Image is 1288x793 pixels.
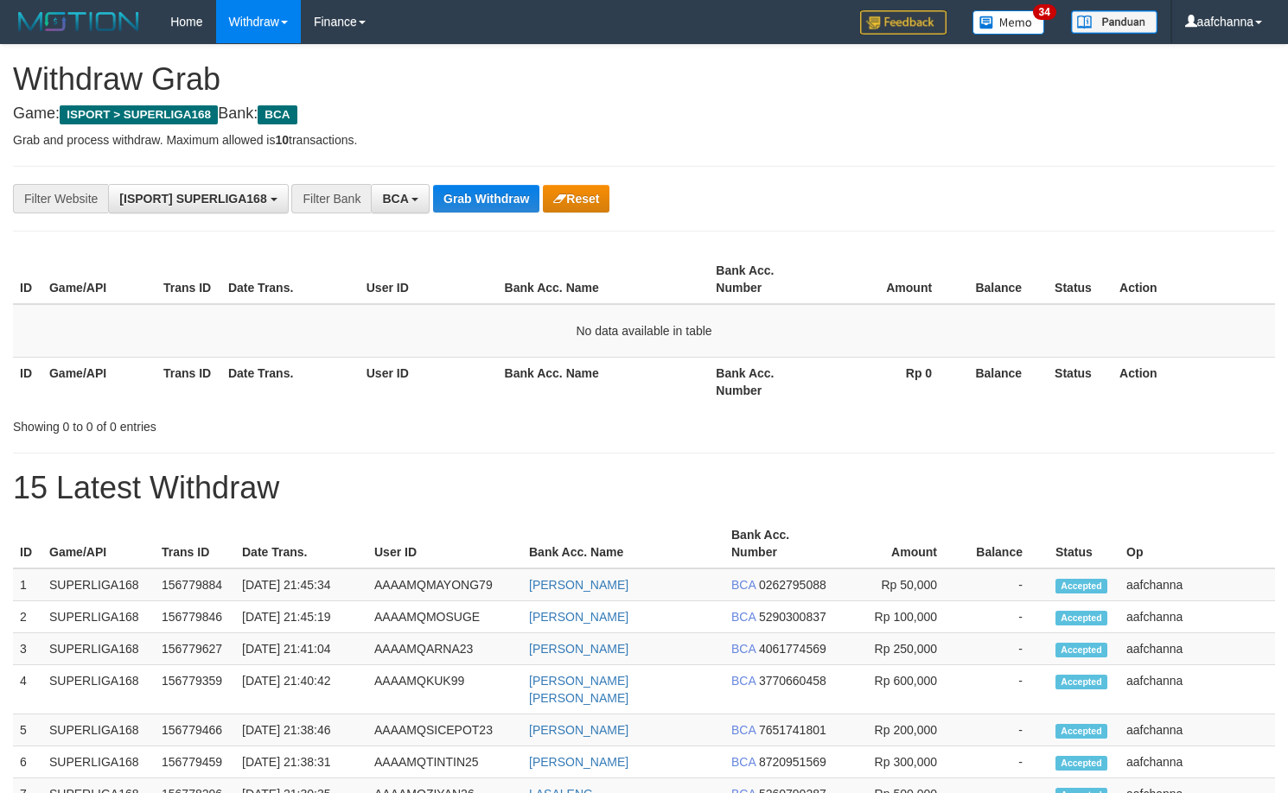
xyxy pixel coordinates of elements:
td: [DATE] 21:38:46 [235,714,367,746]
td: SUPERLIGA168 [42,601,155,633]
span: Accepted [1055,611,1107,625]
td: Rp 300,000 [833,746,963,778]
th: Trans ID [155,519,235,568]
td: [DATE] 21:41:04 [235,633,367,665]
span: Copy 4061774569 to clipboard [759,642,826,656]
button: Grab Withdraw [433,185,539,213]
span: ISPORT > SUPERLIGA168 [60,105,218,124]
strong: 10 [275,133,289,147]
td: Rp 50,000 [833,568,963,601]
td: aafchanna [1119,665,1275,714]
th: Amount [833,519,963,568]
button: [ISPORT] SUPERLIGA168 [108,184,288,213]
span: Copy 8720951569 to clipboard [759,755,826,769]
span: BCA [731,578,756,592]
th: Amount [823,255,958,304]
td: SUPERLIGA168 [42,633,155,665]
span: Accepted [1055,579,1107,593]
span: Accepted [1055,756,1107,771]
td: - [963,568,1049,601]
th: Balance [963,519,1049,568]
p: Grab and process withdraw. Maximum allowed is transactions. [13,131,1275,149]
td: 5 [13,714,42,746]
td: aafchanna [1119,633,1275,665]
td: SUPERLIGA168 [42,568,155,601]
th: Status [1048,255,1113,304]
a: [PERSON_NAME] [PERSON_NAME] [529,674,628,705]
span: Copy 3770660458 to clipboard [759,674,826,688]
td: 156779884 [155,568,235,601]
div: Filter Bank [291,184,371,213]
th: ID [13,357,42,406]
td: - [963,746,1049,778]
td: AAAAMQMAYONG79 [367,568,522,601]
span: Accepted [1055,675,1107,689]
th: Balance [958,357,1048,406]
th: Trans ID [156,255,221,304]
th: Game/API [42,519,155,568]
span: Copy 7651741801 to clipboard [759,723,826,737]
td: 1 [13,568,42,601]
td: [DATE] 21:45:19 [235,601,367,633]
span: BCA [731,723,756,737]
td: AAAAMQARNA23 [367,633,522,665]
a: [PERSON_NAME] [529,723,628,737]
td: 2 [13,601,42,633]
th: Date Trans. [221,255,360,304]
th: Bank Acc. Name [498,255,710,304]
td: 156779466 [155,714,235,746]
td: [DATE] 21:40:42 [235,665,367,714]
td: Rp 600,000 [833,665,963,714]
div: Filter Website [13,184,108,213]
button: BCA [371,184,430,213]
td: 156779627 [155,633,235,665]
a: [PERSON_NAME] [529,642,628,656]
td: Rp 100,000 [833,601,963,633]
td: SUPERLIGA168 [42,665,155,714]
span: Accepted [1055,724,1107,739]
th: Action [1113,357,1275,406]
span: BCA [731,642,756,656]
h4: Game: Bank: [13,105,1275,123]
td: [DATE] 21:45:34 [235,568,367,601]
th: Game/API [42,255,156,304]
th: Balance [958,255,1048,304]
td: AAAAMQMOSUGE [367,601,522,633]
td: [DATE] 21:38:31 [235,746,367,778]
td: No data available in table [13,304,1275,358]
span: BCA [731,755,756,769]
th: Action [1113,255,1275,304]
th: ID [13,255,42,304]
td: aafchanna [1119,714,1275,746]
span: 34 [1033,4,1056,20]
td: aafchanna [1119,746,1275,778]
td: AAAAMQSICEPOT23 [367,714,522,746]
td: aafchanna [1119,601,1275,633]
td: - [963,633,1049,665]
span: [ISPORT] SUPERLIGA168 [119,192,266,206]
th: Bank Acc. Name [522,519,724,568]
a: [PERSON_NAME] [529,610,628,624]
th: Bank Acc. Number [709,255,823,304]
th: User ID [367,519,522,568]
img: Feedback.jpg [860,10,947,35]
td: 156779846 [155,601,235,633]
td: - [963,714,1049,746]
a: [PERSON_NAME] [529,755,628,769]
span: BCA [731,610,756,624]
h1: Withdraw Grab [13,62,1275,97]
td: - [963,665,1049,714]
td: SUPERLIGA168 [42,714,155,746]
td: Rp 250,000 [833,633,963,665]
td: AAAAMQKUK99 [367,665,522,714]
th: Bank Acc. Name [498,357,710,406]
th: User ID [360,357,498,406]
img: Button%20Memo.svg [972,10,1045,35]
div: Showing 0 to 0 of 0 entries [13,411,524,435]
span: Accepted [1055,643,1107,657]
td: aafchanna [1119,568,1275,601]
th: Game/API [42,357,156,406]
span: Copy 5290300837 to clipboard [759,610,826,624]
span: BCA [382,192,408,206]
th: Status [1048,357,1113,406]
